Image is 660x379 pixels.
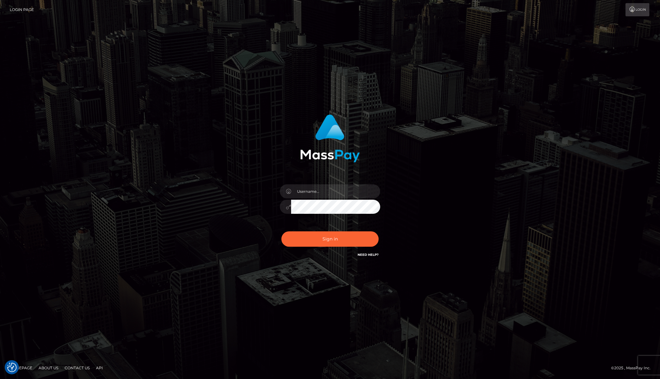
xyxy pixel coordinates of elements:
a: About Us [36,363,61,373]
a: Homepage [7,363,35,373]
button: Sign in [281,231,379,247]
img: Revisit consent button [7,363,17,372]
input: Username... [291,184,380,198]
a: API [93,363,105,373]
a: Contact Us [62,363,92,373]
button: Consent Preferences [7,363,17,372]
a: Need Help? [358,253,379,257]
div: © 2025 , MassPay Inc. [611,365,655,371]
a: Login Page [10,3,34,16]
img: MassPay Login [300,114,360,162]
a: Login [625,3,649,16]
